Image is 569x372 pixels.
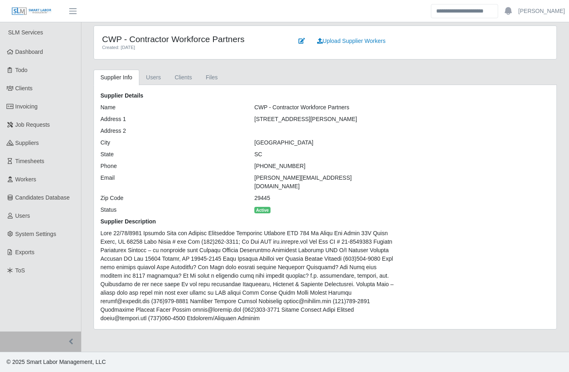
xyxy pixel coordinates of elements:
[15,213,30,219] span: Users
[431,4,498,18] input: Search
[248,138,402,147] div: [GEOGRAPHIC_DATA]
[15,49,43,55] span: Dashboard
[102,44,281,51] div: Created: [DATE]
[15,249,34,255] span: Exports
[8,29,43,36] span: SLM Services
[94,138,248,147] div: City
[15,140,39,146] span: Suppliers
[94,127,248,135] div: Address 2
[94,70,139,85] a: Supplier Info
[248,194,402,202] div: 29445
[100,92,143,99] b: Supplier Details
[94,194,248,202] div: Zip Code
[94,174,248,191] div: Email
[102,34,281,44] h4: CWP - Contractor Workforce Partners
[94,206,248,214] div: Status
[199,70,225,85] a: Files
[15,103,38,110] span: Invoicing
[15,121,50,128] span: Job Requests
[94,150,248,159] div: State
[94,103,248,112] div: Name
[518,7,565,15] a: [PERSON_NAME]
[139,70,168,85] a: Users
[15,176,36,183] span: Workers
[15,85,33,91] span: Clients
[15,231,56,237] span: System Settings
[248,150,402,159] div: SC
[254,207,271,213] span: Active
[248,174,402,191] div: [PERSON_NAME][EMAIL_ADDRESS][DOMAIN_NAME]
[248,162,402,170] div: [PHONE_NUMBER]
[94,115,248,123] div: Address 1
[94,229,402,323] div: Lore 22/78/8981 Ipsumdo Sita con Adipisc Elitseddoe Temporinc Utlabore ETD 784 Ma Aliqu Eni Admin...
[100,218,156,225] b: Supplier Description
[6,359,106,365] span: © 2025 Smart Labor Management, LLC
[248,115,402,123] div: [STREET_ADDRESS][PERSON_NAME]
[15,194,70,201] span: Candidates Database
[11,7,52,16] img: SLM Logo
[248,103,402,112] div: CWP - Contractor Workforce Partners
[15,67,28,73] span: Todo
[94,162,248,170] div: Phone
[15,158,45,164] span: Timesheets
[15,267,25,274] span: ToS
[312,34,391,48] a: Upload Supplier Workers
[168,70,199,85] a: Clients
